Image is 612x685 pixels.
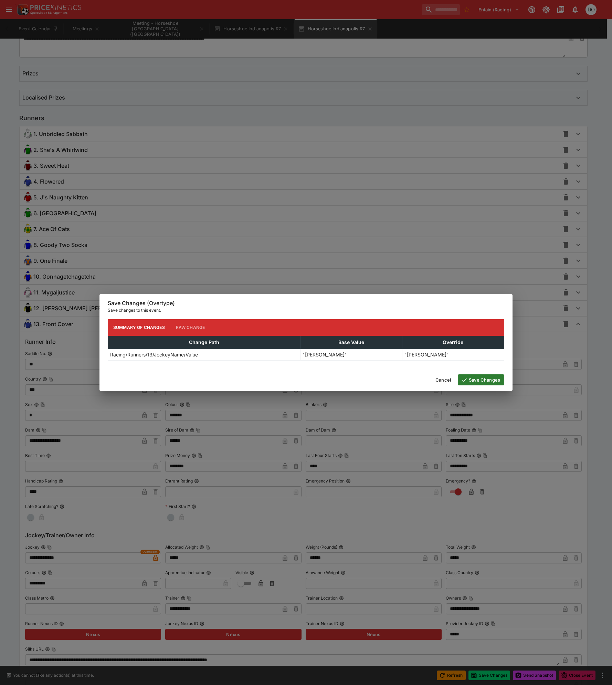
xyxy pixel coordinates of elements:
button: Cancel [431,374,455,385]
h6: Save Changes (Overtype) [108,300,504,307]
td: "[PERSON_NAME]" [300,349,402,360]
th: Base Value [300,336,402,349]
p: Save changes to this event. [108,307,504,314]
button: Raw Change [170,319,211,336]
th: Override [402,336,504,349]
td: "[PERSON_NAME]" [402,349,504,360]
p: Racing/Runners/13/JockeyName/Value [110,351,198,358]
button: Summary of Changes [108,319,170,336]
th: Change Path [108,336,300,349]
button: Save Changes [458,374,504,385]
